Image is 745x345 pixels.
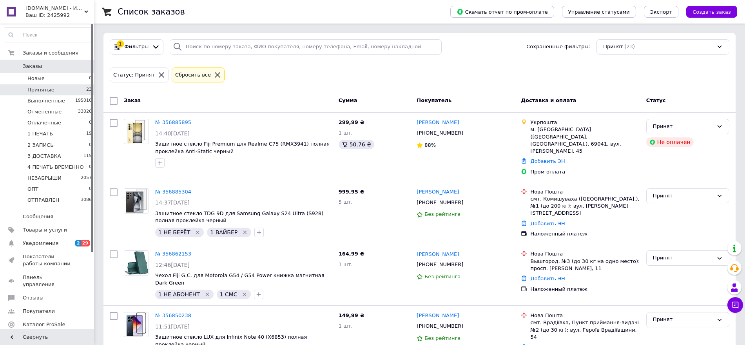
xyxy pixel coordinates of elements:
[27,119,61,126] span: Оплаченные
[27,164,83,171] span: 4 ПЕЧАТЬ ВРЕМЕННО
[417,251,459,258] a: [PERSON_NAME]
[23,308,55,315] span: Покупатели
[644,6,678,18] button: Экспорт
[424,211,460,217] span: Без рейтинга
[526,43,590,51] span: Сохраненные фильтры:
[117,40,124,47] div: 1
[530,230,640,237] div: Наложенный платеж
[27,97,65,104] span: Выполненные
[23,49,78,57] span: Заказы и сообщения
[339,130,353,136] span: 1 шт.
[89,142,92,149] span: 0
[124,312,149,337] a: Фото товару
[339,189,364,195] span: 999,95 ₴
[25,5,84,12] span: 0629store.com.ua - Интернет магазин чехлов и защитных стекол для смартфонов
[155,119,191,125] a: № 356885895
[27,197,59,204] span: ОТПРАВЛЕН
[75,240,81,246] span: 2
[174,71,212,79] div: Сбросить все
[646,137,694,147] div: Не оплачен
[450,6,554,18] button: Скачать отчет по пром-оплате
[124,312,149,337] img: Фото товару
[653,192,713,200] div: Принят
[530,119,640,126] div: Укрпошта
[27,186,38,193] span: ОПТ
[339,199,353,205] span: 5 шт.
[530,195,640,217] div: смт. Комишуваха ([GEOGRAPHIC_DATA].), №1 (до 200 кг): вул. [PERSON_NAME][STREET_ADDRESS]
[25,12,94,19] div: Ваш ID: 2425992
[89,119,92,126] span: 0
[23,253,73,267] span: Показатели работы компании
[155,251,191,257] a: № 356862153
[530,319,640,341] div: смт. Врадіївка, Пункт приймання-видачі №2 (до 30 кг): вул. Героїв Врадіївщини, 54
[417,261,463,267] span: [PHONE_NUMBER]
[124,251,149,275] img: Фото товару
[124,97,141,103] span: Заказ
[650,9,672,15] span: Экспорт
[155,199,190,206] span: 14:37[DATE]
[27,175,62,182] span: НЕЗАБРЫШИ
[692,9,731,15] span: Создать заказ
[242,229,248,235] svg: Удалить метку
[521,97,576,103] span: Доставка и оплата
[158,291,200,298] span: 1 НЕ АБОНЕНТ
[530,158,565,164] a: Добавить ЭН
[23,63,42,70] span: Заказы
[339,312,364,318] span: 149,99 ₴
[75,97,92,104] span: 195010
[568,9,630,15] span: Управление статусами
[23,274,73,288] span: Панель управления
[27,153,61,160] span: 3 ДОСТАВКА
[457,8,548,15] span: Скачать отчет по пром-оплате
[625,44,635,49] span: (23)
[23,240,58,247] span: Уведомления
[424,274,460,279] span: Без рейтинга
[653,254,713,262] div: Принят
[530,286,640,293] div: Наложенный платеж
[686,6,737,18] button: Создать заказ
[27,130,53,137] span: 1 ПЕЧАТЬ
[118,7,185,16] h1: Список заказов
[158,229,190,235] span: 1 НЕ БЕРЁТ
[27,108,62,115] span: Отмененные
[170,39,442,55] input: Поиск по номеру заказа, ФИО покупателя, номеру телефона, Email, номеру накладной
[112,71,156,79] div: Статус: Принят
[530,250,640,257] div: Нова Пошта
[339,323,353,329] span: 1 шт.
[417,119,459,126] a: [PERSON_NAME]
[124,119,149,144] img: Фото товару
[194,229,201,235] svg: Удалить метку
[653,316,713,324] div: Принят
[339,97,357,103] span: Сумма
[530,258,640,272] div: Вышгород, №3 (до 30 кг на одно место): просп. [PERSON_NAME], 11
[417,323,463,329] span: [PHONE_NUMBER]
[530,312,640,319] div: Нова Пошта
[4,28,92,42] input: Поиск
[155,130,190,137] span: 14:40[DATE]
[646,97,666,103] span: Статус
[339,251,364,257] span: 164,99 ₴
[23,213,53,220] span: Сообщения
[530,126,640,155] div: м. [GEOGRAPHIC_DATA] ([GEOGRAPHIC_DATA], [GEOGRAPHIC_DATA].), 69041, вул. [PERSON_NAME], 45
[81,175,92,182] span: 2057
[653,122,713,131] div: Принят
[424,142,436,148] span: 88%
[530,276,565,281] a: Добавить ЭН
[155,141,330,154] span: Защитное стекло Fiji Premium для Realme C75 (RMX3941) полная проклейка Anti-Static черный
[89,75,92,82] span: 0
[81,197,92,204] span: 3086
[603,43,623,51] span: Принят
[417,130,463,136] span: [PHONE_NUMBER]
[89,186,92,193] span: 0
[27,142,54,149] span: 2 ЗАПИСЬ
[530,221,565,226] a: Добавить ЭН
[339,119,364,125] span: 299,99 ₴
[417,199,463,205] span: [PHONE_NUMBER]
[155,272,324,286] span: Чехол Fiji G.C. для Motorola G54 / G54 Power книжка магнитная Dark Green
[155,262,190,268] span: 12:46[DATE]
[27,86,54,93] span: Принятые
[339,261,353,267] span: 1 шт.
[417,312,459,319] a: [PERSON_NAME]
[124,189,149,213] img: Фото товару
[83,153,92,160] span: 115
